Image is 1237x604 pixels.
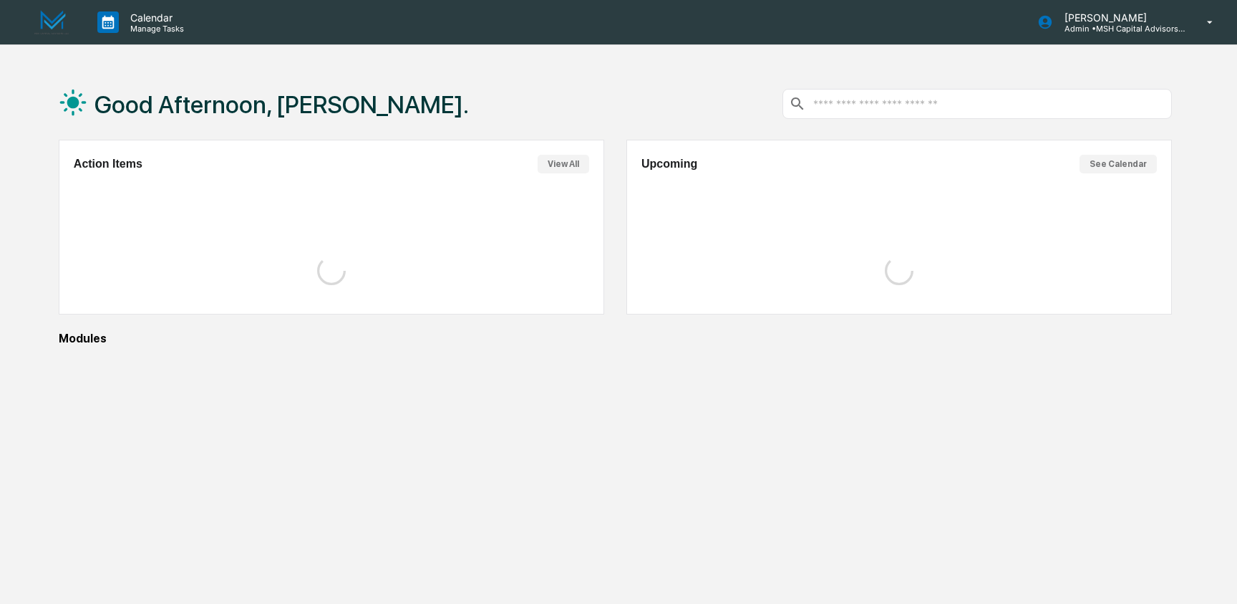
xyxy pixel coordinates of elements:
[641,158,697,171] h2: Upcoming
[538,155,589,173] button: View All
[1053,24,1186,34] p: Admin • MSH Capital Advisors LLC - RIA
[34,10,69,35] img: logo
[1080,155,1157,173] button: See Calendar
[94,90,469,119] h1: Good Afternoon, [PERSON_NAME].
[1053,11,1186,24] p: [PERSON_NAME]
[59,332,1172,345] div: Modules
[119,11,191,24] p: Calendar
[119,24,191,34] p: Manage Tasks
[74,158,142,171] h2: Action Items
